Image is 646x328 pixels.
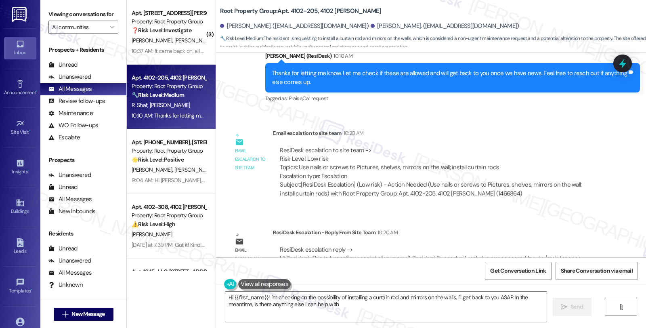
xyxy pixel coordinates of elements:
[48,269,92,277] div: All Messages
[150,101,190,109] span: [PERSON_NAME]
[132,37,174,44] span: [PERSON_NAME]
[4,156,36,178] a: Insights •
[132,166,174,173] span: [PERSON_NAME]
[220,22,369,30] div: [PERSON_NAME]. ([EMAIL_ADDRESS][DOMAIN_NAME])
[31,287,32,292] span: •
[485,262,551,280] button: Get Conversation Link
[48,121,98,130] div: WO Follow-ups
[225,292,547,322] textarea: Hi {{first_name}}! I'm checking on the possibility of installing a curtain rod and mirrors on the...
[132,112,518,119] div: 10:10 AM: Thanks for letting me know. Let me check if these are allowed and will get back to you ...
[48,85,92,93] div: All Messages
[29,128,30,134] span: •
[48,109,93,118] div: Maintenance
[48,257,91,265] div: Unanswered
[132,101,150,109] span: R. Shaf
[132,203,206,211] div: Apt. 4102-308, 4102 [PERSON_NAME]
[12,7,28,22] img: ResiDesk Logo
[132,17,206,26] div: Property: Root Property Group
[375,228,398,237] div: 10:20 AM
[132,147,206,155] div: Property: Root Property Group
[40,156,126,164] div: Prospects
[561,304,567,310] i: 
[280,246,581,271] div: ResiDesk escalation reply -> Hi Resident, This is to confirm receipt of your email. Resident Supp...
[62,311,68,317] i: 
[48,244,78,253] div: Unread
[132,138,206,147] div: Apt. [PHONE_NUMBER], [STREET_ADDRESS]
[273,228,603,240] div: ResiDesk Escalation - Reply From Site Team
[132,177,626,184] div: 9:04 AM: Hi [PERSON_NAME], thank you so much for letting me know! I really appreciate you taking ...
[265,52,640,63] div: [PERSON_NAME] (ResiDesk)
[4,196,36,218] a: Buildings
[174,166,215,173] span: [PERSON_NAME]
[110,24,114,30] i: 
[302,95,328,102] span: Call request
[289,95,302,102] span: Praise ,
[71,310,105,318] span: New Message
[132,9,206,17] div: Apt. [STREET_ADDRESS][PERSON_NAME]
[28,168,29,173] span: •
[132,156,184,163] strong: 🌟 Risk Level: Positive
[273,129,603,140] div: Email escalation to site team
[174,37,215,44] span: [PERSON_NAME]
[280,181,596,198] div: Subject: [ResiDesk Escalation] (Low risk) - Action Needed (Use nails or screws to Pictures, shelv...
[40,46,126,54] div: Prospects + Residents
[48,281,83,289] div: Unknown
[490,267,546,275] span: Get Conversation Link
[132,82,206,90] div: Property: Root Property Group
[4,37,36,59] a: Inbox
[4,117,36,139] a: Site Visit •
[52,21,105,34] input: All communities
[132,74,206,82] div: Apt. 4102-205, 4102 [PERSON_NAME]
[235,246,266,272] div: Email escalation reply
[561,267,633,275] span: Share Conversation via email
[48,73,91,81] div: Unanswered
[280,146,596,181] div: ResiDesk escalation to site team -> Risk Level: Low risk Topics: Use nails or screws to Pictures,...
[132,91,184,99] strong: 🔧 Risk Level: Medium
[272,69,627,86] div: Thanks for letting me know. Let me check if these are allowed and will get back to you once we ha...
[36,88,37,94] span: •
[553,298,592,316] button: Send
[48,183,78,191] div: Unread
[48,61,78,69] div: Unread
[132,47,214,55] div: 10:37 AM: It came back on, all good!
[220,34,646,52] span: : The resident is requesting to install a curtain rod and mirrors on the walls, which is consider...
[132,221,175,228] strong: ⚠️ Risk Level: High
[4,236,36,258] a: Leads
[40,229,126,238] div: Residents
[220,7,381,15] b: Root Property Group: Apt. 4102-205, 4102 [PERSON_NAME]
[265,93,640,104] div: Tagged as:
[342,129,364,137] div: 10:20 AM
[54,308,113,321] button: New Message
[132,211,206,220] div: Property: Root Property Group
[4,275,36,297] a: Templates •
[618,304,624,310] i: 
[570,303,583,311] span: Send
[48,8,118,21] label: Viewing conversations for
[132,231,172,238] span: [PERSON_NAME]
[48,207,95,216] div: New Inbounds
[331,52,352,60] div: 10:10 AM
[48,171,91,179] div: Unanswered
[48,195,92,204] div: All Messages
[48,97,105,105] div: Review follow-ups
[48,133,80,142] div: Escalate
[220,35,263,42] strong: 🔧 Risk Level: Medium
[132,267,206,276] div: Apt. 1645-LLC, [STREET_ADDRESS][PERSON_NAME]
[235,147,266,172] div: Email escalation to site team
[371,22,519,30] div: [PERSON_NAME]. ([EMAIL_ADDRESS][DOMAIN_NAME])
[132,27,191,34] strong: ❓ Risk Level: Investigate
[556,262,638,280] button: Share Conversation via email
